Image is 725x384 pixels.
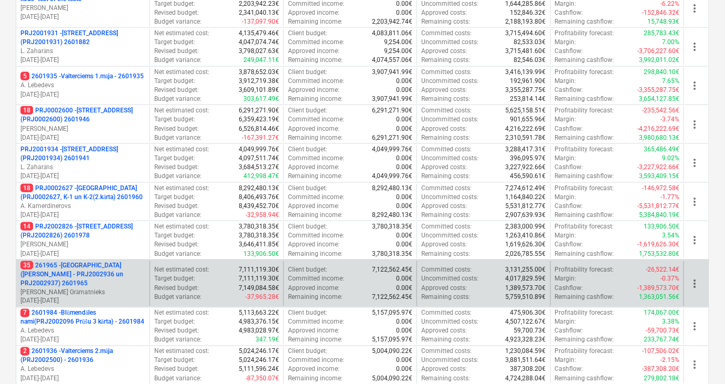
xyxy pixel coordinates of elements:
[506,145,546,154] p: 3,288,417.31€
[20,261,145,288] p: 261965 - [GEOGRAPHIC_DATA] ([PERSON_NAME] - PRJ2002936 un PRJ2002937) 2601965
[154,211,201,220] p: Budget variance :
[154,124,199,133] p: Revised budget :
[239,184,279,193] p: 8,292,480.13€
[555,250,614,258] p: Remaining cashflow :
[239,202,279,211] p: 8,439,452.70€
[506,86,546,95] p: 3,355,287.75€
[288,184,327,193] p: Client budget :
[239,124,279,133] p: 6,526,814.46€
[154,17,201,26] p: Budget variance :
[421,231,478,240] p: Uncommitted costs :
[20,4,145,13] p: [PERSON_NAME]
[637,202,679,211] p: -5,531,812.77€
[239,154,279,163] p: 4,097,511.74€
[396,163,412,172] p: 0.00€
[506,240,546,249] p: 1,619,626.30€
[20,222,33,231] span: 14
[639,95,679,103] p: 3,654,127.85€
[555,231,577,240] p: Margin :
[555,240,583,249] p: Cashflow :
[688,157,701,169] span: more_vert
[506,193,546,202] p: 1,164,840.22€
[396,284,412,293] p: 0.00€
[660,193,679,202] p: -1.77%
[421,265,472,274] p: Committed costs :
[555,293,614,302] p: Remaining cashflow :
[239,193,279,202] p: 8,406,493.76€
[421,145,472,154] p: Committed costs :
[639,250,679,258] p: 1,753,532.80€
[242,17,279,26] p: -137,097.90€
[154,95,201,103] p: Budget variance :
[288,38,344,47] p: Committed income :
[506,231,546,240] p: 1,263,410.86€
[20,124,145,133] p: [PERSON_NAME]
[20,56,145,65] p: [DATE] - [DATE]
[20,240,145,249] p: [PERSON_NAME]
[154,133,201,142] p: Budget variance :
[20,184,33,192] span: 18
[20,29,145,65] div: PRJ2001931 -[STREET_ADDRESS] (PRJ2001931) 2601882L. Zaharāns[DATE]-[DATE]
[154,47,199,56] p: Revised budget :
[20,222,145,258] div: 14PRJ2002826 -[STREET_ADDRESS] (PRJ2002826) 2601978[PERSON_NAME][DATE]-[DATE]
[555,274,577,283] p: Margin :
[154,8,199,17] p: Revised budget :
[421,172,470,181] p: Remaining costs :
[288,231,344,240] p: Committed income :
[288,56,343,65] p: Remaining income :
[688,79,701,92] span: more_vert
[20,202,145,211] p: A. Kamerdinerovs
[154,293,201,302] p: Budget variance :
[421,309,472,318] p: Committed costs :
[154,231,195,240] p: Target budget :
[688,320,701,333] span: more_vert
[288,8,339,17] p: Approved income :
[288,133,343,142] p: Remaining income :
[421,211,470,220] p: Remaining costs :
[555,284,583,293] p: Cashflow :
[673,334,725,384] iframe: Chat Widget
[555,86,583,95] p: Cashflow :
[372,145,412,154] p: 4,049,999.76€
[239,29,279,38] p: 4,135,479.46€
[239,86,279,95] p: 3,609,101.89€
[20,90,145,99] p: [DATE] - [DATE]
[510,95,546,103] p: 253,814.14€
[421,240,467,249] p: Approved costs :
[506,29,546,38] p: 3,715,494.60€
[396,240,412,249] p: 0.00€
[514,38,546,47] p: 82,533.03€
[154,56,201,65] p: Budget variance :
[639,56,679,65] p: 3,992,011.02€
[154,222,209,231] p: Net estimated cost :
[154,309,209,318] p: Net estimated cost :
[288,240,339,249] p: Approved income :
[555,133,614,142] p: Remaining cashflow :
[288,211,343,220] p: Remaining income :
[421,193,478,202] p: Uncommitted costs :
[20,222,145,240] p: PRJ2002826 - [STREET_ADDRESS] (PRJ2002826) 2601978
[421,293,470,302] p: Remaining costs :
[239,38,279,47] p: 4,047,074.74€
[555,115,577,124] p: Margin :
[421,274,478,283] p: Uncommitted costs :
[421,106,472,115] p: Committed costs :
[639,293,679,302] p: 1,363,051.56€
[637,124,679,133] p: -4,216,222.69€
[20,288,145,297] p: [PERSON_NAME] Grāmatnieks
[396,202,412,211] p: 0.00€
[20,365,145,374] p: A. Lebedevs
[555,38,577,47] p: Margin :
[555,172,614,181] p: Remaining cashflow :
[288,47,339,56] p: Approved income :
[396,8,412,17] p: 0.00€
[421,202,467,211] p: Approved costs :
[396,124,412,133] p: 0.00€
[384,47,412,56] p: 9,254.00€
[372,133,412,142] p: 6,291,271.90€
[555,106,614,115] p: Profitability forecast :
[288,77,344,86] p: Committed income :
[154,77,195,86] p: Target budget :
[421,86,467,95] p: Approved costs :
[239,145,279,154] p: 4,049,999.76€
